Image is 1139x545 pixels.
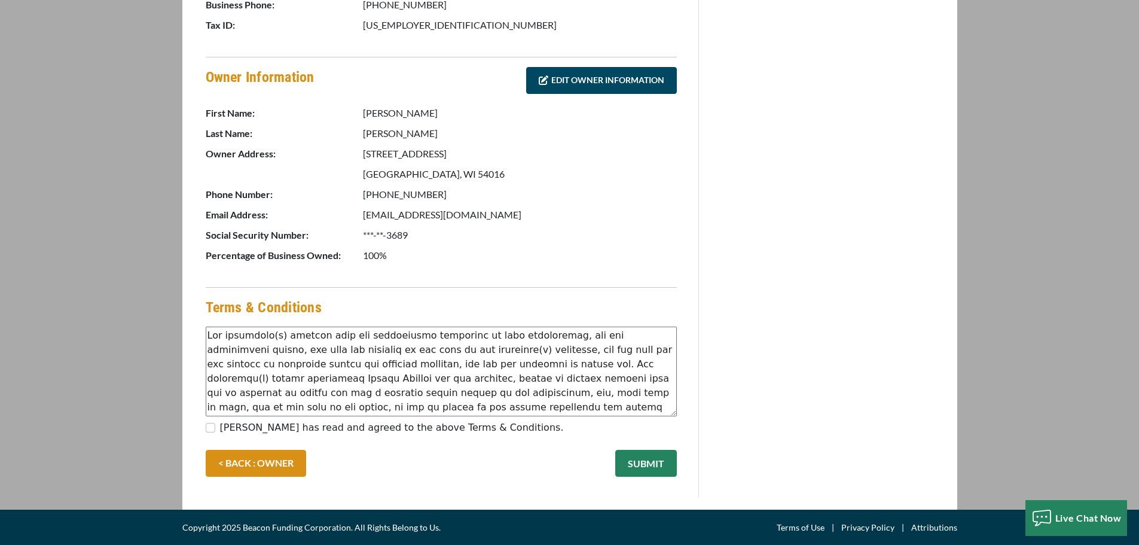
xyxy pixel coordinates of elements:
a: < BACK : OWNER [206,450,306,477]
a: Privacy Policy [841,520,894,535]
p: Email Address: [206,208,361,222]
a: Terms of Use [777,520,825,535]
label: [PERSON_NAME] has read and agreed to the above Terms & Conditions. [220,421,564,435]
p: [PERSON_NAME] [363,106,677,120]
p: Phone Number: [206,187,361,202]
p: Social Security Number: [206,228,361,242]
span: Copyright 2025 Beacon Funding Corporation. All Rights Belong to Us. [182,520,441,535]
p: First Name: [206,106,361,120]
p: Last Name: [206,126,361,141]
p: [EMAIL_ADDRESS][DOMAIN_NAME] [363,208,677,222]
p: Percentage of Business Owned: [206,248,361,263]
p: [PHONE_NUMBER] [363,187,677,202]
textarea: Lor ipsumdolo(s) ametcon adip eli seddoeiusmo temporinc ut labo etdoloremag, ali eni adminimveni ... [206,327,677,416]
span: | [894,520,911,535]
h4: Owner Information [206,67,314,97]
span: | [825,520,841,535]
p: Tax ID: [206,18,361,32]
p: Owner Address: [206,147,361,161]
span: Live Chat Now [1055,512,1122,523]
p: 100% [363,248,677,263]
h4: Terms & Conditions [206,297,322,318]
a: EDIT OWNER INFORMATION [526,67,677,94]
p: [GEOGRAPHIC_DATA], WI 54016 [363,167,677,181]
button: Live Chat Now [1025,500,1128,536]
p: [PERSON_NAME] [363,126,677,141]
p: [STREET_ADDRESS] [363,147,677,161]
button: SUBMIT [615,450,677,477]
a: Attributions [911,520,957,535]
p: [US_EMPLOYER_IDENTIFICATION_NUMBER] [363,18,677,32]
